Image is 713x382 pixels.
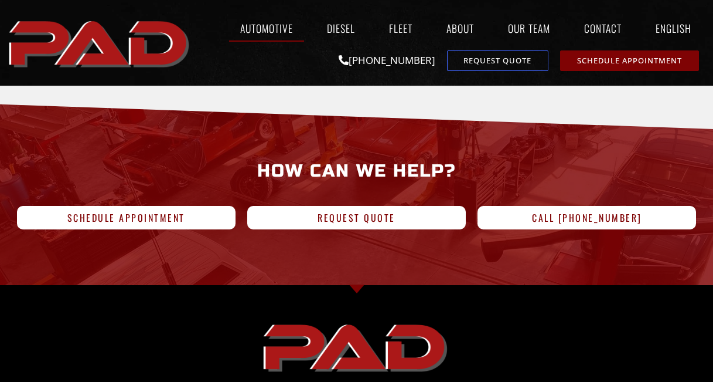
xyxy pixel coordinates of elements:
a: Request Quote [247,206,466,229]
a: [PHONE_NUMBER] [339,53,435,67]
a: schedule repair or service appointment [560,50,699,71]
img: The image shows the word "PAD" in bold, red, uppercase letters with a slight shadow effect. [5,11,195,75]
a: Call [PHONE_NUMBER] [477,206,696,229]
a: About [435,15,485,42]
img: The image shows the word "PAD" in bold, red, uppercase letters with a slight shadow effect. [260,315,453,379]
a: Fleet [378,15,424,42]
a: request a service or repair quote [447,50,548,71]
a: Automotive [229,15,304,42]
a: Schedule Appointment [17,206,236,229]
span: Schedule Appointment [577,57,682,65]
span: Schedule Appointment [67,213,185,222]
a: pro automotive and diesel home page [5,11,195,75]
span: Request Quote [463,57,531,65]
a: Diesel [316,15,366,42]
a: English [644,15,708,42]
span: Call [PHONE_NUMBER] [532,213,642,222]
span: Request Quote [318,213,395,222]
nav: Menu [195,15,708,42]
a: pro automotive and diesel home page [11,315,702,379]
h2: How Can We Help? [11,153,702,188]
a: Our Team [497,15,561,42]
a: Contact [573,15,633,42]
